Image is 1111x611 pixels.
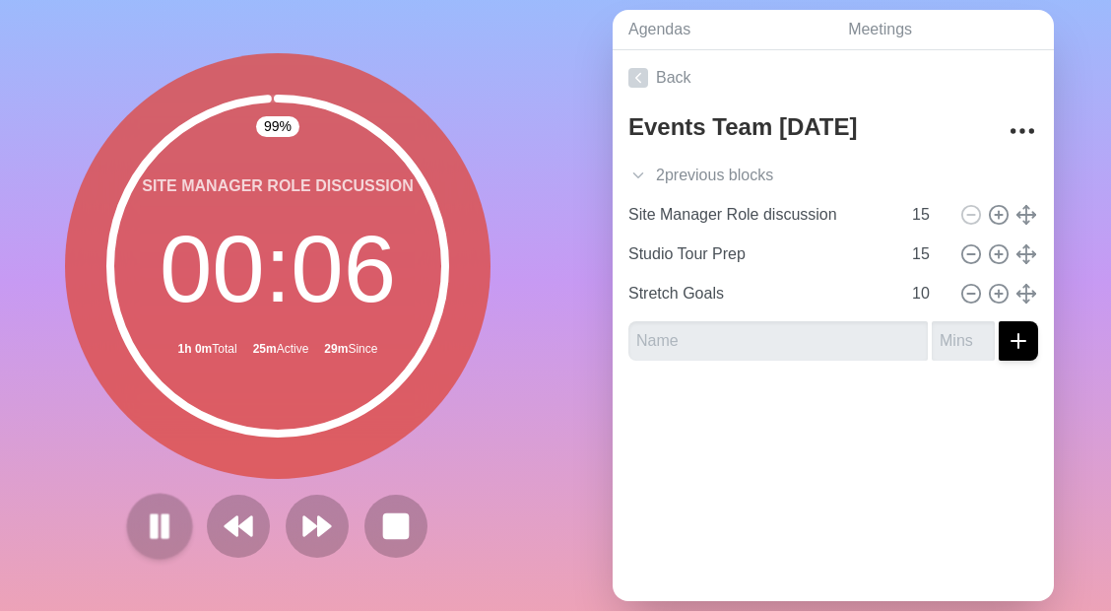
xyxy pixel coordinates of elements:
[765,164,773,187] span: s
[613,10,832,50] a: Agendas
[832,10,1054,50] a: Meetings
[628,321,928,361] input: Name
[621,235,900,274] input: Name
[613,50,1054,105] a: Back
[1003,111,1042,151] button: More
[613,156,1054,195] div: 2 previous block
[904,195,951,235] input: Mins
[904,235,951,274] input: Mins
[932,321,995,361] input: Mins
[621,195,900,235] input: Name
[621,274,900,313] input: Name
[904,274,951,313] input: Mins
